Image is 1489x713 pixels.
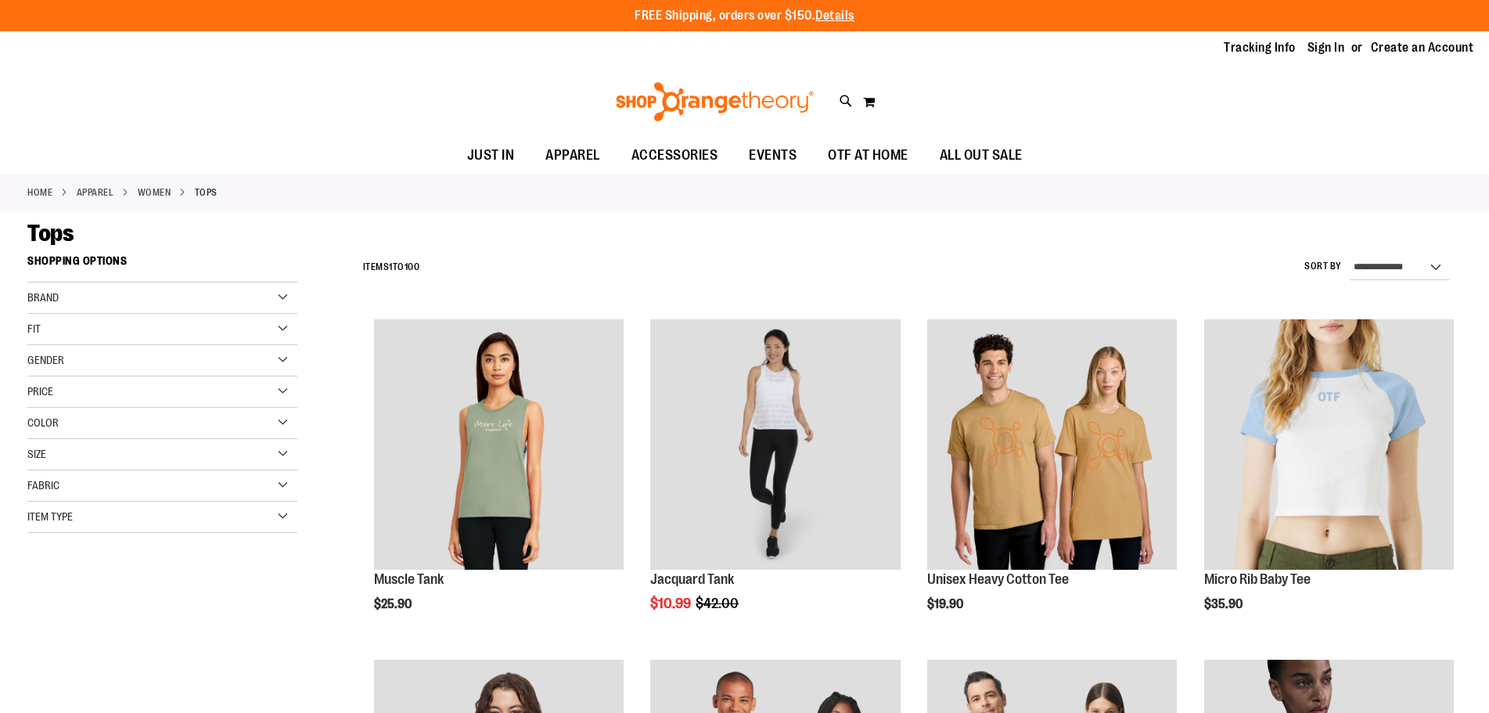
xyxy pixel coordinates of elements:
[374,571,444,587] a: Muscle Tank
[642,311,908,650] div: product
[27,510,73,523] span: Item Type
[927,597,966,611] span: $19.90
[749,138,797,173] span: EVENTS
[545,138,600,173] span: APPAREL
[374,319,624,569] img: Muscle Tank
[27,376,297,408] div: Price
[366,311,631,650] div: product
[1204,319,1454,569] img: Micro Rib Baby Tee
[650,319,900,571] a: Front view of Jacquard Tank
[27,354,64,366] span: Gender
[1204,571,1311,587] a: Micro Rib Baby Tee
[195,185,218,200] strong: Tops
[919,311,1185,650] div: product
[635,7,854,25] p: FREE Shipping, orders over $150.
[828,138,908,173] span: OTF AT HOME
[27,314,297,345] div: Fit
[27,448,46,460] span: Size
[467,138,515,173] span: JUST IN
[1196,311,1462,650] div: product
[27,185,52,200] a: Home
[815,9,854,23] a: Details
[363,255,420,279] h2: Items to
[1307,39,1345,56] a: Sign In
[77,185,114,200] a: APPAREL
[927,319,1177,569] img: Unisex Heavy Cotton Tee
[631,138,718,173] span: ACCESSORIES
[374,319,624,571] a: Muscle Tank
[27,322,41,335] span: Fit
[374,597,414,611] span: $25.90
[1304,260,1342,273] label: Sort By
[405,261,420,272] span: 100
[1371,39,1474,56] a: Create an Account
[27,502,297,533] div: Item Type
[613,82,816,121] img: Shop Orangetheory
[27,220,74,247] span: Tops
[27,283,297,314] div: Brand
[927,319,1177,571] a: Unisex Heavy Cotton Tee
[27,479,59,492] span: Fabric
[1224,39,1296,56] a: Tracking Info
[27,385,53,398] span: Price
[27,345,297,376] div: Gender
[27,470,297,502] div: Fabric
[927,571,1069,587] a: Unisex Heavy Cotton Tee
[27,439,297,470] div: Size
[1204,319,1454,571] a: Micro Rib Baby Tee
[138,185,171,200] a: WOMEN
[650,319,900,569] img: Front view of Jacquard Tank
[27,416,59,429] span: Color
[650,571,734,587] a: Jacquard Tank
[1204,597,1245,611] span: $35.90
[940,138,1023,173] span: ALL OUT SALE
[650,596,693,611] span: $10.99
[27,247,297,283] strong: Shopping Options
[27,408,297,439] div: Color
[696,596,741,611] span: $42.00
[27,291,59,304] span: Brand
[389,261,393,272] span: 1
